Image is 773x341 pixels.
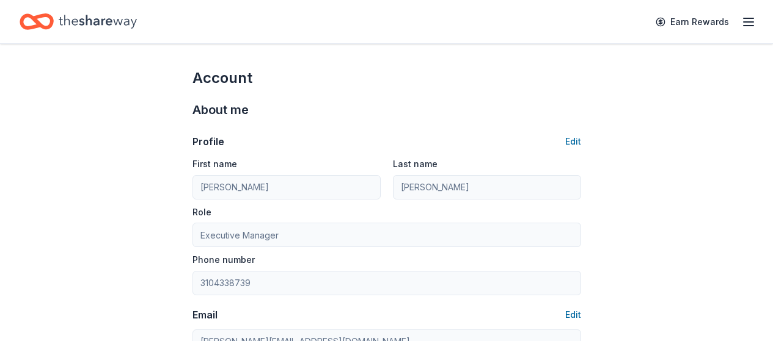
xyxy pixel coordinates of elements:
label: First name [192,158,237,170]
label: Last name [393,158,438,170]
a: Home [20,7,137,36]
div: About me [192,100,581,120]
button: Edit [565,307,581,322]
div: Profile [192,134,224,149]
div: Account [192,68,581,88]
label: Phone number [192,254,255,266]
button: Edit [565,134,581,149]
a: Earn Rewards [648,11,736,33]
div: Email [192,307,218,322]
label: Role [192,206,211,218]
